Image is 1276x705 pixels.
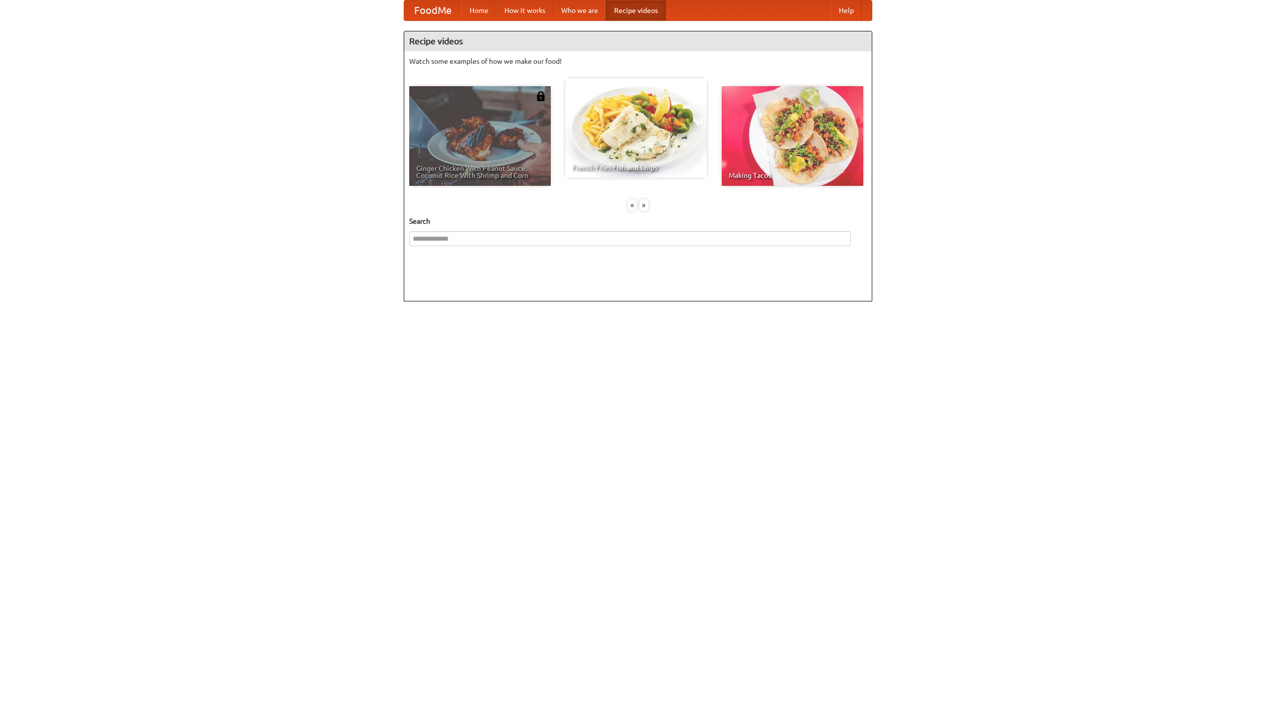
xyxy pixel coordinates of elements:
h5: Search [409,216,867,226]
a: French Fries Fish and Chips [565,78,707,178]
a: FoodMe [404,0,462,20]
span: Making Tacos [729,172,856,179]
a: How it works [496,0,553,20]
a: Home [462,0,496,20]
h4: Recipe videos [404,31,872,51]
a: Help [831,0,862,20]
p: Watch some examples of how we make our food! [409,56,867,66]
div: » [639,199,648,211]
a: Who we are [553,0,606,20]
a: Recipe videos [606,0,666,20]
a: Making Tacos [722,86,863,186]
span: French Fries Fish and Chips [572,164,700,171]
img: 483408.png [536,91,546,101]
div: « [628,199,637,211]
